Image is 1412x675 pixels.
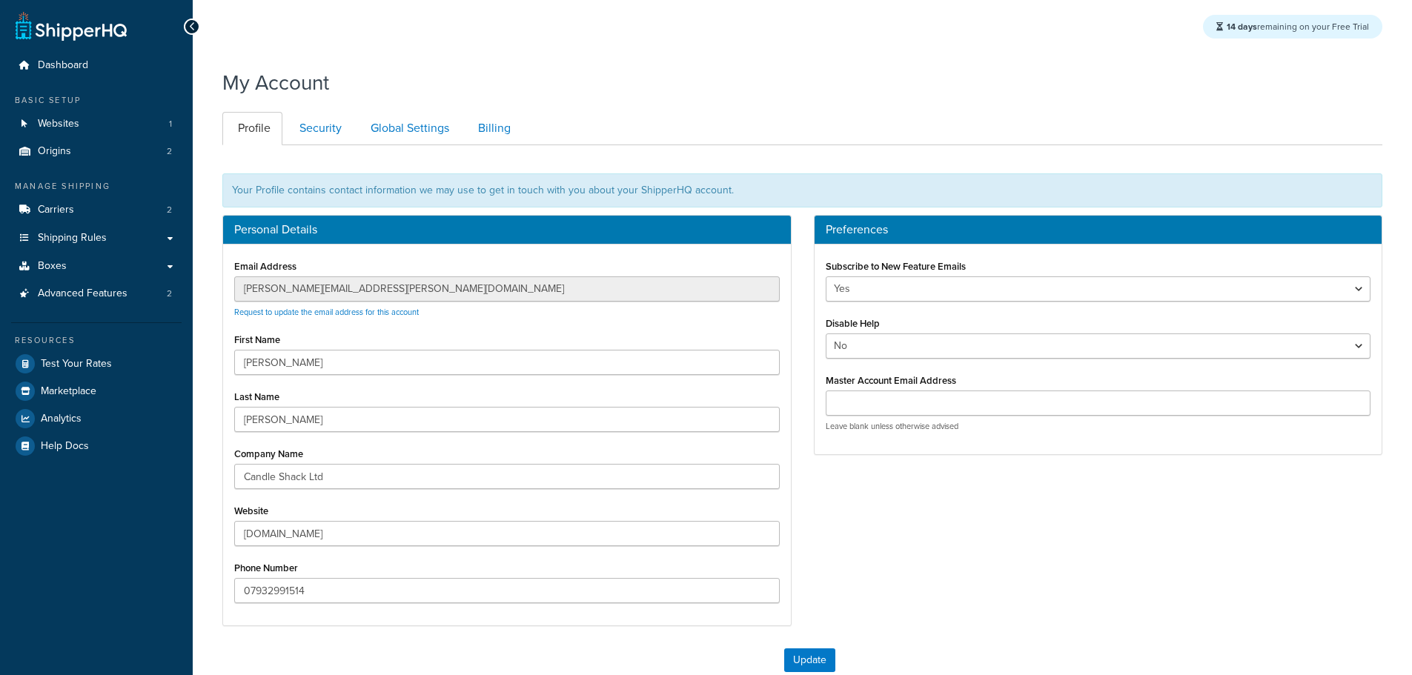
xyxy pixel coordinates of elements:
div: Resources [11,334,182,347]
span: Shipping Rules [38,232,107,245]
a: Global Settings [355,112,461,145]
span: Dashboard [38,59,88,72]
a: Boxes [11,253,182,280]
span: Boxes [38,260,67,273]
a: ShipperHQ Home [16,11,127,41]
span: Origins [38,145,71,158]
a: Analytics [11,405,182,432]
span: 2 [167,204,172,216]
label: Email Address [234,261,296,272]
label: Subscribe to New Feature Emails [826,261,966,272]
a: Help Docs [11,433,182,459]
span: Carriers [38,204,74,216]
a: Billing [463,112,523,145]
label: Disable Help [826,318,880,329]
h3: Personal Details [234,223,780,236]
a: Dashboard [11,52,182,79]
label: Website [234,505,268,516]
h3: Preferences [826,223,1371,236]
span: Marketplace [41,385,96,398]
a: Test Your Rates [11,350,182,377]
li: Origins [11,138,182,165]
a: Profile [222,112,282,145]
a: Shipping Rules [11,225,182,252]
p: Leave blank unless otherwise advised [826,421,1371,432]
strong: 14 days [1227,20,1257,33]
label: Phone Number [234,562,298,573]
div: Your Profile contains contact information we may use to get in touch with you about your ShipperH... [222,173,1382,207]
div: Basic Setup [11,94,182,107]
span: 1 [169,118,172,130]
label: Master Account Email Address [826,375,956,386]
h1: My Account [222,68,329,97]
a: Carriers 2 [11,196,182,224]
span: Help Docs [41,440,89,453]
span: 2 [167,287,172,300]
div: remaining on your Free Trial [1203,15,1382,39]
span: Advanced Features [38,287,127,300]
a: Websites 1 [11,110,182,138]
a: Marketplace [11,378,182,405]
label: Company Name [234,448,303,459]
li: Advanced Features [11,280,182,307]
span: Analytics [41,413,82,425]
span: Websites [38,118,79,130]
a: Request to update the email address for this account [234,306,419,318]
span: 2 [167,145,172,158]
span: Test Your Rates [41,358,112,370]
a: Origins 2 [11,138,182,165]
li: Websites [11,110,182,138]
label: First Name [234,334,280,345]
label: Last Name [234,391,279,402]
li: Carriers [11,196,182,224]
a: Advanced Features 2 [11,280,182,307]
div: Manage Shipping [11,180,182,193]
a: Security [284,112,354,145]
button: Update [784,648,835,672]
